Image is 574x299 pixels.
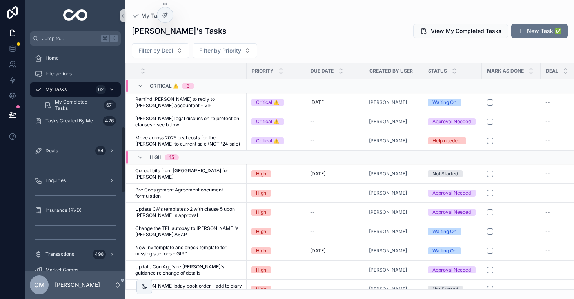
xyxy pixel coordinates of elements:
div: 426 [103,116,116,126]
button: Jump to...K [30,31,121,46]
span: Mark As Done [487,68,524,74]
span: Market Comps [45,267,78,273]
span: [PERSON_NAME] legal discussion re protection clauses - see below [135,115,242,128]
a: [PERSON_NAME] [369,138,418,144]
span: Priority [252,68,274,74]
a: Transactions498 [30,247,121,261]
a: High [251,286,301,293]
a: [PERSON_NAME] [369,190,418,196]
span: Interactions [45,71,72,77]
span: -- [545,228,550,235]
div: Approval Needed [432,190,471,197]
a: Interactions [30,67,121,81]
span: New inv template and check template for missing sections - GIRD [135,244,242,257]
div: 54 [95,146,106,155]
a: [PERSON_NAME] [369,99,418,106]
a: [DATE] [310,99,360,106]
span: Collect bits from [GEOGRAPHIC_DATA] for [PERSON_NAME] [135,168,242,180]
a: -- [310,138,360,144]
span: -- [310,286,315,292]
div: Not Started [432,170,458,177]
div: Help needed! [432,137,461,144]
span: -- [310,228,315,235]
a: Waiting On [428,228,477,235]
div: scrollable content [25,46,125,271]
a: High [251,209,301,216]
span: Tasks Created By Me [45,118,93,124]
div: High [256,266,266,273]
div: High [256,190,266,197]
a: [PERSON_NAME] [369,99,407,106]
span: -- [545,190,550,196]
span: -- [310,190,315,196]
a: [PERSON_NAME] [369,286,418,292]
a: Help needed! [428,137,477,144]
span: Due Date [311,68,334,74]
a: [PERSON_NAME] bday book order - add to diary and make POA re [PERSON_NAME] [135,283,242,295]
span: [PERSON_NAME] [369,138,407,144]
a: [PERSON_NAME] [369,286,407,292]
div: Approval Needed [432,209,471,216]
span: -- [545,119,550,125]
div: High [256,286,266,293]
span: Deals [45,148,58,154]
a: Pre Consignment Agreement document formulation [135,187,242,199]
a: Insurance (RVD) [30,203,121,217]
a: High [251,266,301,273]
a: -- [310,190,360,196]
a: Deals54 [30,144,121,158]
span: Home [45,55,59,61]
span: -- [545,99,550,106]
a: Change the TFL autopay to [PERSON_NAME]'s [PERSON_NAME] ASAP [135,225,242,238]
a: [PERSON_NAME] [369,171,407,177]
a: Not Started [428,170,477,177]
a: [PERSON_NAME] [369,209,418,215]
a: [PERSON_NAME] [369,119,407,125]
span: Enquiries [45,177,66,184]
a: [PERSON_NAME] [369,190,407,196]
span: [PERSON_NAME] [369,267,407,273]
span: Jump to... [42,35,98,42]
a: [PERSON_NAME] [369,267,418,273]
div: High [256,209,266,216]
a: Enquiries [30,173,121,188]
a: Not Started [428,286,477,293]
span: Update Con Agg's re [PERSON_NAME]'s guidance re change of details [135,264,242,276]
div: Critical ⚠️️ [256,99,279,106]
a: Waiting On [428,247,477,254]
span: Filter by Priority [199,47,241,55]
div: High [256,247,266,254]
span: Deal [546,68,558,74]
span: [DATE] [310,248,325,254]
span: -- [545,209,550,215]
span: Status [428,68,447,74]
a: High [251,228,301,235]
p: [PERSON_NAME] [55,281,100,289]
span: -- [545,286,550,292]
div: 498 [93,250,106,259]
a: -- [310,228,360,235]
a: [PERSON_NAME] [369,119,418,125]
a: Critical ⚠️️ [251,118,301,125]
a: Critical ⚠️️ [251,99,301,106]
div: Critical ⚠️️ [256,137,279,144]
div: Approval Needed [432,118,471,125]
a: Update CA's templates x2 with clause 5 upon [PERSON_NAME]'s approval [135,206,242,219]
button: View My Completed Tasks [413,24,508,38]
button: New Task ✅ [511,24,568,38]
div: Waiting On [432,247,456,254]
a: Waiting On [428,99,477,106]
div: High [256,228,266,235]
a: [PERSON_NAME] [369,248,418,254]
span: -- [545,138,550,144]
span: CM [34,280,45,290]
div: Waiting On [432,228,456,235]
div: Critical ⚠️️ [256,118,279,125]
a: My Tasks [132,12,167,20]
span: K [111,35,117,42]
a: Market Comps [30,263,121,277]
